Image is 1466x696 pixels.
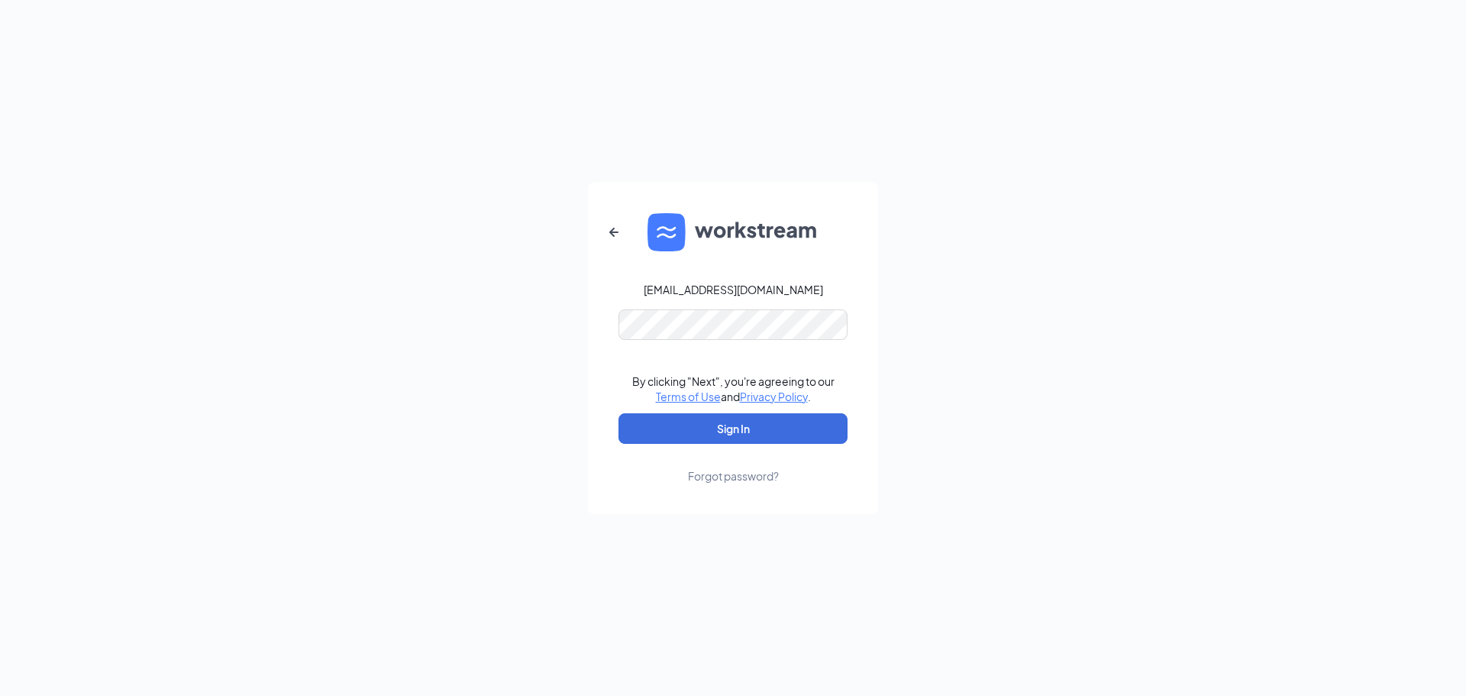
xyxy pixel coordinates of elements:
[644,282,823,297] div: [EMAIL_ADDRESS][DOMAIN_NAME]
[605,223,623,241] svg: ArrowLeftNew
[647,213,819,251] img: WS logo and Workstream text
[596,214,632,251] button: ArrowLeftNew
[688,468,779,484] div: Forgot password?
[688,444,779,484] a: Forgot password?
[618,413,848,444] button: Sign In
[632,374,835,404] div: By clicking "Next", you're agreeing to our and .
[656,390,721,403] a: Terms of Use
[740,390,808,403] a: Privacy Policy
